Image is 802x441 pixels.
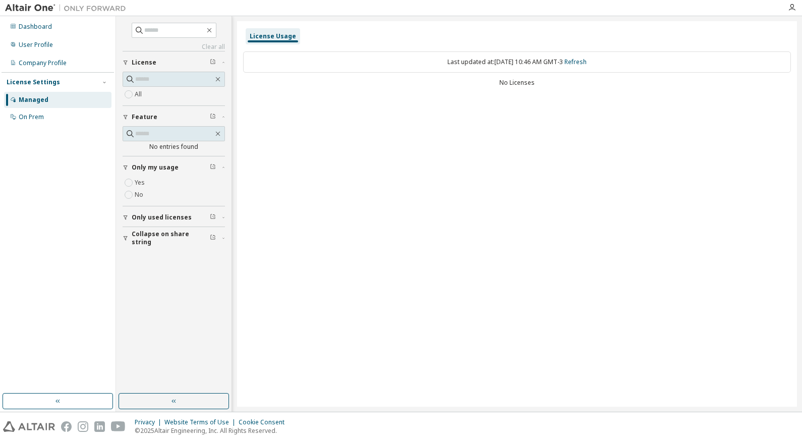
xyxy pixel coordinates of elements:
label: No [135,189,145,201]
button: Only used licenses [123,206,225,229]
img: youtube.svg [111,421,126,432]
a: Refresh [564,58,587,66]
div: On Prem [19,113,44,121]
span: Only my usage [132,163,179,172]
span: Clear filter [210,163,216,172]
div: Website Terms of Use [164,418,239,426]
div: License Settings [7,78,60,86]
img: altair_logo.svg [3,421,55,432]
div: No Licenses [243,79,791,87]
span: License [132,59,156,67]
div: Company Profile [19,59,67,67]
div: Cookie Consent [239,418,291,426]
img: facebook.svg [61,421,72,432]
label: Yes [135,177,147,189]
div: Managed [19,96,48,104]
span: Feature [132,113,157,121]
button: License [123,51,225,74]
button: Only my usage [123,156,225,179]
span: Clear filter [210,113,216,121]
img: instagram.svg [78,421,88,432]
span: Collapse on share string [132,230,210,246]
p: © 2025 Altair Engineering, Inc. All Rights Reserved. [135,426,291,435]
div: Last updated at: [DATE] 10:46 AM GMT-3 [243,51,791,73]
img: Altair One [5,3,131,13]
span: Clear filter [210,234,216,242]
img: linkedin.svg [94,421,105,432]
button: Feature [123,106,225,128]
div: User Profile [19,41,53,49]
span: Clear filter [210,59,216,67]
span: Only used licenses [132,213,192,222]
label: All [135,88,144,100]
span: Clear filter [210,213,216,222]
div: No entries found [123,143,225,151]
button: Collapse on share string [123,227,225,249]
div: Dashboard [19,23,52,31]
div: License Usage [250,32,296,40]
div: Privacy [135,418,164,426]
a: Clear all [123,43,225,51]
